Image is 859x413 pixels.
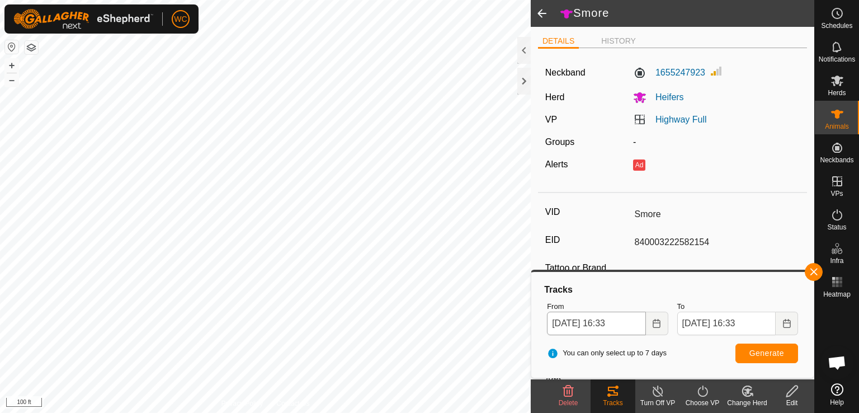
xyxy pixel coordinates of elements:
button: Ad [633,159,645,171]
button: Map Layers [25,41,38,54]
div: - [629,135,804,149]
label: EID [545,233,630,247]
label: 1655247923 [633,66,705,79]
span: Generate [749,349,784,358]
span: Neckbands [820,157,853,163]
label: Herd [545,92,565,102]
div: Tracks [542,283,803,297]
span: Infra [830,257,843,264]
button: Generate [735,344,798,363]
span: Schedules [821,22,852,29]
label: Neckband [545,66,586,79]
button: – [5,73,18,87]
label: From [547,301,668,312]
button: Choose Date [776,312,798,335]
div: Change Herd [725,398,770,408]
div: Edit [770,398,814,408]
a: Highway Full [655,115,707,124]
div: Choose VP [680,398,725,408]
h2: Smore [560,6,814,21]
span: Herds [828,90,846,96]
span: Help [830,399,844,406]
li: DETAILS [538,35,579,49]
img: Gallagher Logo [13,9,153,29]
span: Heifers [646,92,684,102]
span: You can only select up to 7 days [547,348,667,359]
span: Notifications [819,56,855,63]
span: Heatmap [823,291,851,298]
li: HISTORY [597,35,640,47]
label: VP [545,115,557,124]
label: VID [545,205,630,219]
button: Reset Map [5,40,18,54]
button: + [5,59,18,72]
span: Status [827,224,846,231]
label: Alerts [545,159,568,169]
span: Delete [559,399,578,407]
div: Turn Off VP [635,398,680,408]
a: Help [815,379,859,410]
img: Signal strength [710,64,723,78]
div: Tracks [591,398,635,408]
label: To [677,301,798,312]
button: Choose Date [646,312,668,335]
span: VPs [830,190,843,197]
a: Contact Us [276,398,309,409]
span: WC [174,13,187,25]
label: Tattoo or Brand [545,261,630,275]
a: Open chat [820,346,854,379]
span: Animals [825,123,849,130]
a: Privacy Policy [221,398,263,409]
label: Groups [545,137,574,147]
